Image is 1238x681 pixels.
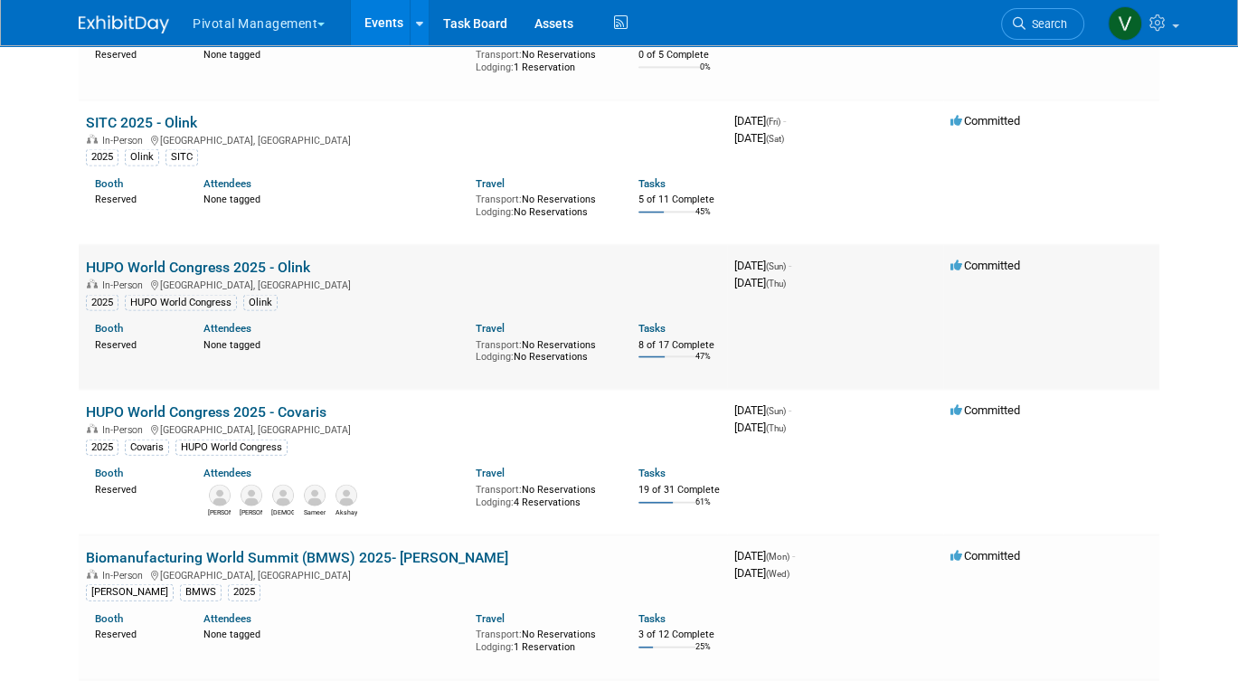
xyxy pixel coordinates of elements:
span: (Thu) [766,279,786,288]
td: 0% [700,62,711,87]
div: BMWS [180,584,222,601]
div: Patricia Daggett [240,506,262,517]
img: Debadeep (Deb) Bhattacharyya, Ph.D. [272,485,294,506]
div: HUPO World Congress [125,295,237,311]
div: No Reservations No Reservations [476,336,611,364]
span: Committed [950,403,1020,417]
a: Travel [476,467,505,479]
img: Rob Brown [209,485,231,506]
div: 2025 [86,440,118,456]
div: SITC [165,149,198,166]
a: Booth [95,177,123,190]
span: Transport: [476,339,522,351]
span: In-Person [102,570,148,582]
div: [GEOGRAPHIC_DATA], [GEOGRAPHIC_DATA] [86,421,720,436]
span: [DATE] [734,566,789,580]
a: Booth [95,612,123,625]
td: 47% [695,352,711,376]
span: Transport: [476,194,522,205]
div: Debadeep (Deb) Bhattacharyya, Ph.D. [271,506,294,517]
img: Sameer Vasantgadkar [304,485,326,506]
td: 25% [695,642,711,667]
span: Lodging: [476,497,514,508]
div: 5 of 11 Complete [638,194,720,206]
div: Reserved [95,336,176,352]
span: Lodging: [476,641,514,653]
span: Committed [950,549,1020,563]
span: In-Person [102,279,148,291]
img: In-Person Event [87,570,98,579]
img: In-Person Event [87,424,98,433]
div: 2025 [86,149,118,166]
div: None tagged [203,625,461,641]
a: Tasks [638,467,666,479]
span: Lodging: [476,61,514,73]
span: Transport: [476,484,522,496]
div: Olink [243,295,278,311]
span: (Thu) [766,423,786,433]
a: HUPO World Congress 2025 - Olink [86,259,310,276]
a: Tasks [638,322,666,335]
span: Transport: [476,629,522,640]
img: Valerie Weld [1108,6,1142,41]
span: [DATE] [734,259,791,272]
div: No Reservations 4 Reservations [476,480,611,508]
div: 0 of 5 Complete [638,49,720,61]
a: Travel [476,177,505,190]
a: Booth [95,322,123,335]
div: 3 of 12 Complete [638,629,720,641]
span: (Sun) [766,406,786,416]
a: Booth [95,467,123,479]
span: (Wed) [766,569,789,579]
div: None tagged [203,190,461,206]
img: Akshay Dhingra [335,485,357,506]
a: Biomanufacturing World Summit (BMWS) 2025- [PERSON_NAME] [86,549,508,566]
span: (Mon) [766,552,789,562]
div: Akshay Dhingra [335,506,357,517]
span: In-Person [102,135,148,147]
div: [PERSON_NAME] [86,584,174,601]
span: Search [1025,17,1067,31]
img: Patricia Daggett [241,485,262,506]
a: Attendees [203,177,251,190]
div: [GEOGRAPHIC_DATA], [GEOGRAPHIC_DATA] [86,567,720,582]
a: Attendees [203,322,251,335]
td: 61% [695,497,711,522]
span: - [789,403,791,417]
span: In-Person [102,424,148,436]
div: None tagged [203,45,461,61]
span: [DATE] [734,403,791,417]
div: Covaris [125,440,169,456]
img: In-Person Event [87,135,98,144]
span: - [783,114,786,128]
div: Sameer Vasantgadkar [303,506,326,517]
div: No Reservations No Reservations [476,190,611,218]
a: Travel [476,322,505,335]
td: 45% [695,207,711,232]
a: Tasks [638,177,666,190]
span: Lodging: [476,351,514,363]
a: Search [1001,8,1084,40]
div: HUPO World Congress [175,440,288,456]
div: Rob Brown [208,506,231,517]
div: No Reservations 1 Reservation [476,625,611,653]
img: ExhibitDay [79,15,169,33]
a: SITC 2025 - Olink [86,114,197,131]
span: (Fri) [766,117,780,127]
div: Reserved [95,190,176,206]
a: HUPO World Congress 2025 - Covaris [86,403,326,421]
div: Reserved [95,45,176,61]
span: Lodging: [476,206,514,218]
div: Reserved [95,480,176,497]
a: Attendees [203,612,251,625]
span: (Sun) [766,261,786,271]
span: (Sat) [766,134,784,144]
a: Attendees [203,467,251,479]
div: 19 of 31 Complete [638,484,720,497]
span: - [789,259,791,272]
div: 8 of 17 Complete [638,339,720,352]
div: 2025 [228,584,260,601]
img: In-Person Event [87,279,98,288]
div: [GEOGRAPHIC_DATA], [GEOGRAPHIC_DATA] [86,277,720,291]
a: Travel [476,612,505,625]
